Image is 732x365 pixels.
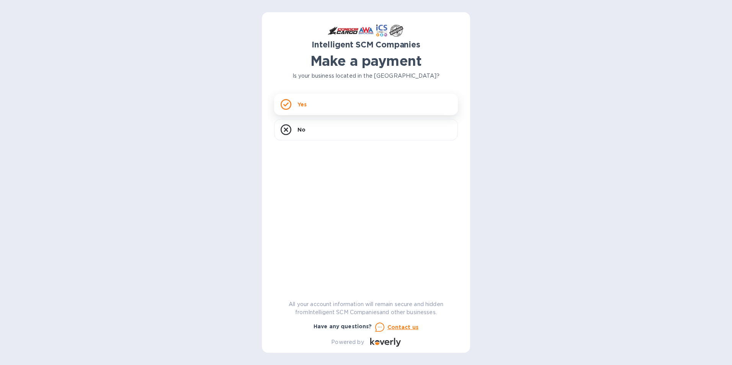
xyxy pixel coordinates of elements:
[387,324,419,330] u: Contact us
[314,323,372,329] b: Have any questions?
[331,338,364,346] p: Powered by
[274,53,458,69] h1: Make a payment
[312,40,420,49] b: Intelligent SCM Companies
[297,126,306,134] p: No
[297,101,307,108] p: Yes
[274,72,458,80] p: Is your business located in the [GEOGRAPHIC_DATA]?
[274,300,458,316] p: All your account information will remain secure and hidden from Intelligent SCM Companies and oth...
